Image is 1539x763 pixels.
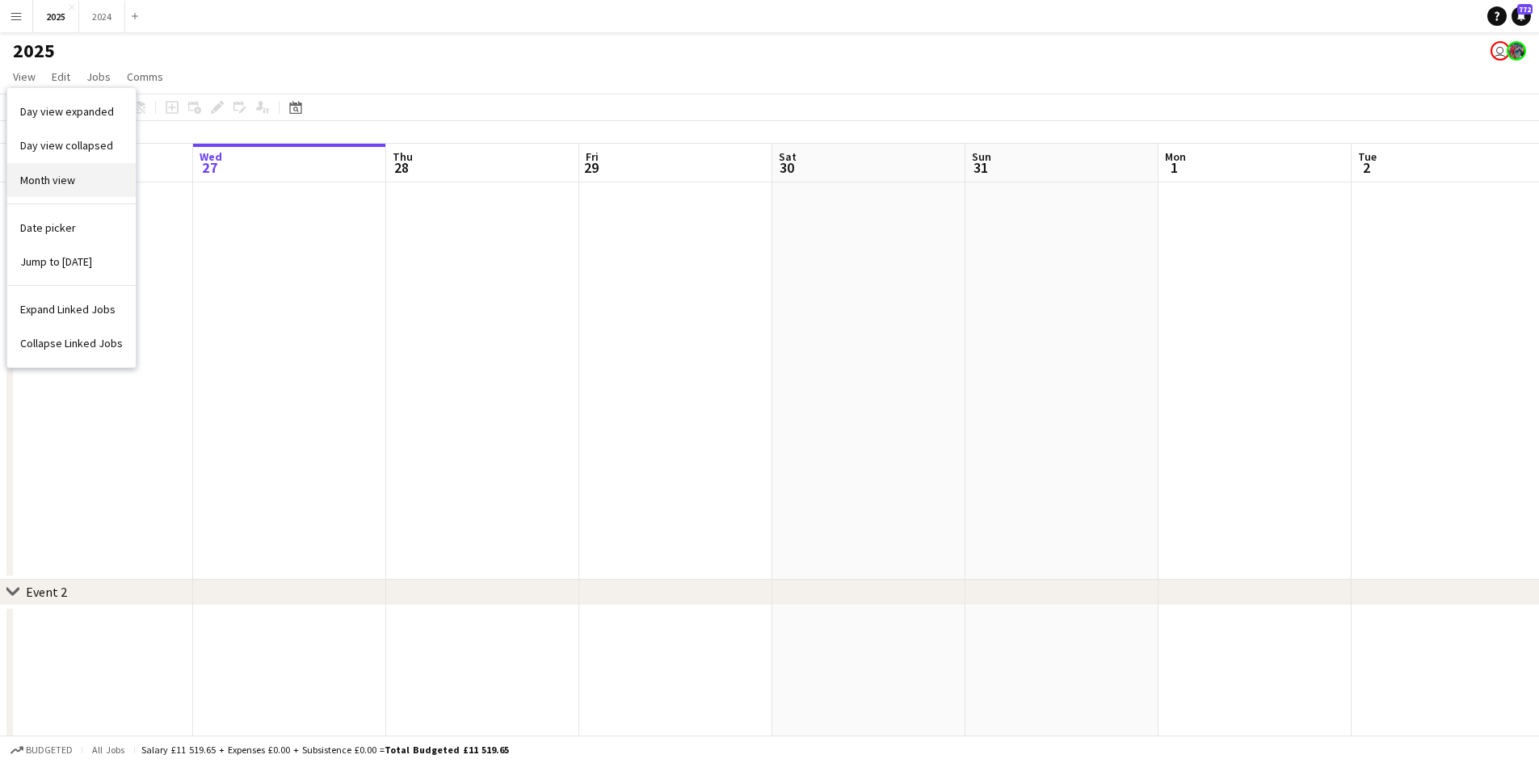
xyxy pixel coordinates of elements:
[7,292,136,326] a: Expand Linked Jobs
[6,66,42,87] a: View
[1512,6,1531,26] a: 772
[969,158,991,177] span: 31
[393,149,413,164] span: Thu
[1165,149,1186,164] span: Mon
[7,128,136,162] a: Day view collapsed
[20,302,116,317] span: Expand Linked Jobs
[7,94,136,128] a: Day view expanded
[1517,4,1533,15] span: 772
[776,158,797,177] span: 30
[390,158,413,177] span: 28
[20,254,92,269] span: Jump to [DATE]
[20,220,76,235] span: Date picker
[1507,41,1526,61] app-user-avatar: Lucia Aguirre de Potter
[1356,158,1377,177] span: 2
[20,173,75,187] span: Month view
[80,66,117,87] a: Jobs
[89,744,128,756] span: All jobs
[127,69,163,84] span: Comms
[120,66,170,87] a: Comms
[583,158,599,177] span: 29
[1163,158,1186,177] span: 1
[86,69,111,84] span: Jobs
[45,66,77,87] a: Edit
[197,158,222,177] span: 27
[13,39,55,63] h1: 2025
[7,211,136,245] a: Date picker
[8,741,75,759] button: Budgeted
[20,138,113,153] span: Day view collapsed
[586,149,599,164] span: Fri
[1491,41,1510,61] app-user-avatar: Chris hessey
[4,158,25,177] span: 26
[13,69,36,84] span: View
[79,1,125,32] button: 2024
[200,149,222,164] span: Wed
[20,336,123,350] span: Collapse Linked Jobs
[20,104,114,119] span: Day view expanded
[52,69,70,84] span: Edit
[7,245,136,279] a: Jump to today
[26,584,67,600] div: Event 2
[779,149,797,164] span: Sat
[141,744,509,756] div: Salary £11 519.65 + Expenses £0.00 + Subsistence £0.00 =
[1358,149,1377,164] span: Tue
[26,744,73,756] span: Budgeted
[972,149,991,164] span: Sun
[385,744,509,756] span: Total Budgeted £11 519.65
[33,1,79,32] button: 2025
[7,163,136,197] a: Month view
[7,326,136,360] a: Collapse Linked Jobs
